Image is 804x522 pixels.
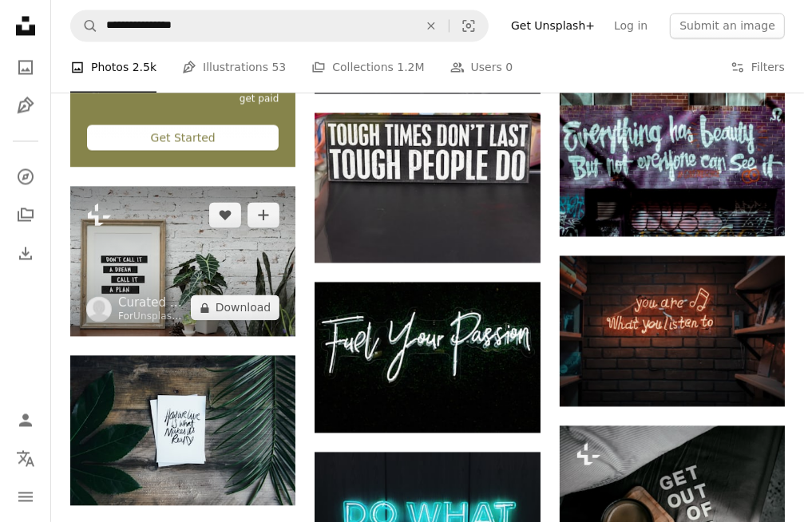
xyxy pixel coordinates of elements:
[87,125,279,150] div: Get Started
[70,254,295,268] a: Closeup of life motivation board
[315,113,540,263] img: a sign that says tough times don't last tough people do
[397,58,424,76] span: 1.2M
[560,323,785,338] a: lighted red text signage
[10,10,42,45] a: Home — Unsplash
[731,42,785,93] button: Filters
[86,296,112,322] img: Go to Curated Lifestyle's profile
[209,202,241,227] button: Like
[560,492,785,507] a: a bed with a wooden tray with a cup of coffee on top of it
[70,355,295,505] img: green leaves on brown wooden surface
[670,13,785,38] button: Submit an image
[10,404,42,436] a: Log in / Sign up
[70,10,489,42] form: Find visuals sitewide
[10,51,42,83] a: Photos
[10,480,42,512] button: Menu
[248,202,279,227] button: Add to Collection
[10,442,42,474] button: Language
[604,13,657,38] a: Log in
[505,58,513,76] span: 0
[315,282,540,432] img: fuel your passion text
[70,186,295,336] img: Closeup of life motivation board
[191,295,280,320] button: Download
[10,89,42,121] a: Illustrations
[133,310,186,322] a: Unsplash+
[315,350,540,364] a: fuel your passion text
[315,180,540,194] a: a sign that says tough times don't last tough people do
[501,13,604,38] a: Get Unsplash+
[560,255,785,405] img: lighted red text signage
[118,310,184,323] div: For
[414,10,449,41] button: Clear
[450,42,513,93] a: Users 0
[311,42,424,93] a: Collections 1.2M
[70,423,295,437] a: green leaves on brown wooden surface
[10,237,42,269] a: Download History
[560,141,785,156] a: everything has Beauty wall graffiti
[118,295,184,310] a: Curated Lifestyle
[10,160,42,192] a: Explore
[450,10,488,41] button: Visual search
[182,42,286,93] a: Illustrations 53
[560,61,785,237] img: everything has Beauty wall graffiti
[272,58,287,76] span: 53
[10,199,42,231] a: Collections
[71,10,98,41] button: Search Unsplash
